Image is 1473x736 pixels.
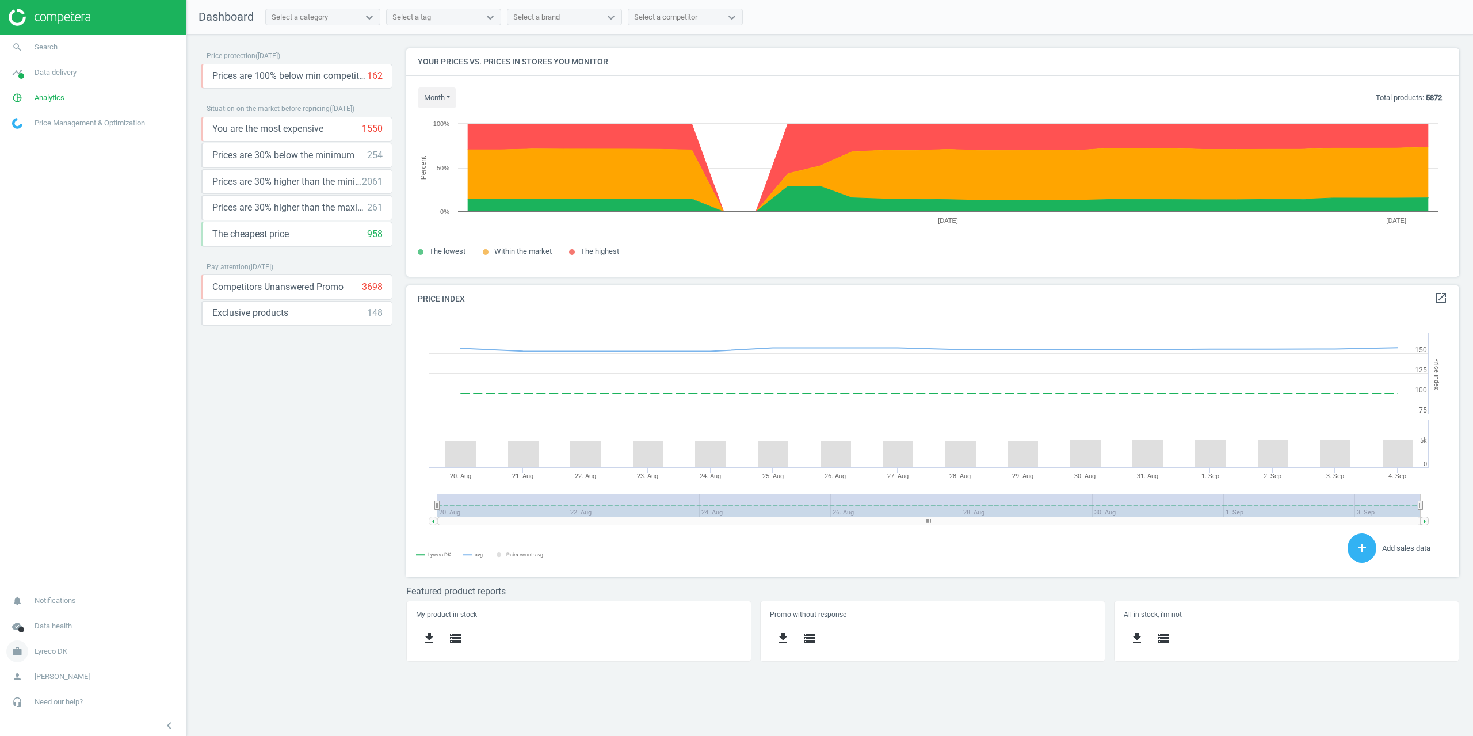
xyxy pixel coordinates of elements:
[1355,541,1369,555] i: add
[1150,625,1177,652] button: storage
[6,666,28,688] i: person
[700,472,721,480] tspan: 24. Aug
[212,149,354,162] span: Prices are 30% below the minimum
[35,118,145,128] span: Price Management & Optimization
[406,48,1459,75] h4: Your prices vs. prices in stores you monitor
[1074,472,1096,480] tspan: 30. Aug
[1433,358,1440,390] tspan: Price Index
[494,247,552,255] span: Within the market
[418,87,456,108] button: month
[1419,406,1427,414] text: 75
[803,631,816,645] i: storage
[35,621,72,631] span: Data health
[367,228,383,241] div: 958
[199,10,254,24] span: Dashboard
[433,120,449,127] text: 100%
[1424,460,1427,468] text: 0
[1201,472,1219,480] tspan: 1. Sep
[1386,217,1406,224] tspan: [DATE]
[367,149,383,162] div: 254
[207,52,255,60] span: Price protection
[1415,386,1427,394] text: 100
[162,719,176,733] i: chevron_left
[506,552,543,558] tspan: Pairs count: avg
[330,105,354,113] span: ( [DATE] )
[440,208,449,215] text: 0%
[35,697,83,707] span: Need our help?
[6,590,28,612] i: notifications
[776,631,790,645] i: get_app
[212,281,344,293] span: Competitors Unanswered Promo
[212,123,323,135] span: You are the most expensive
[35,67,77,78] span: Data delivery
[1264,472,1281,480] tspan: 2. Sep
[212,70,367,82] span: Prices are 100% below min competitor
[207,105,330,113] span: Situation on the market before repricing
[6,691,28,713] i: headset_mic
[1326,472,1344,480] tspan: 3. Sep
[207,263,249,271] span: Pay attention
[406,285,1459,312] h4: Price Index
[949,472,971,480] tspan: 28. Aug
[406,586,1459,597] h3: Featured product reports
[255,52,280,60] span: ( [DATE] )
[35,42,58,52] span: Search
[1420,437,1427,444] text: 5k
[887,472,909,480] tspan: 27. Aug
[35,646,67,657] span: Lyreco DK
[362,176,383,188] div: 2061
[796,625,823,652] button: storage
[212,201,367,214] span: Prices are 30% higher than the maximal
[1382,544,1430,552] span: Add sales data
[212,176,362,188] span: Prices are 30% higher than the minimum
[825,472,846,480] tspan: 26. Aug
[6,62,28,83] i: timeline
[513,12,560,22] div: Select a brand
[367,307,383,319] div: 148
[1012,472,1033,480] tspan: 29. Aug
[272,12,328,22] div: Select a category
[1348,533,1376,563] button: add
[1415,366,1427,374] text: 125
[6,640,28,662] i: work
[416,625,442,652] button: get_app
[1376,93,1442,103] p: Total products:
[416,611,741,619] h5: My product in stock
[362,123,383,135] div: 1550
[1388,472,1406,480] tspan: 4. Sep
[475,552,483,558] tspan: avg
[1434,291,1448,305] i: open_in_new
[938,217,958,224] tspan: [DATE]
[1415,346,1427,354] text: 150
[762,472,784,480] tspan: 25. Aug
[35,672,90,682] span: [PERSON_NAME]
[437,165,449,171] text: 50%
[212,228,289,241] span: The cheapest price
[6,87,28,109] i: pie_chart_outlined
[392,12,431,22] div: Select a tag
[367,201,383,214] div: 261
[35,93,64,103] span: Analytics
[212,307,288,319] span: Exclusive products
[1124,625,1150,652] button: get_app
[422,631,436,645] i: get_app
[35,596,76,606] span: Notifications
[6,615,28,637] i: cloud_done
[1137,472,1158,480] tspan: 31. Aug
[512,472,533,480] tspan: 21. Aug
[1434,291,1448,306] a: open_in_new
[575,472,596,480] tspan: 22. Aug
[367,70,383,82] div: 162
[581,247,619,255] span: The highest
[362,281,383,293] div: 3698
[449,631,463,645] i: storage
[1157,631,1170,645] i: storage
[429,247,465,255] span: The lowest
[9,9,90,26] img: ajHJNr6hYgQAAAAASUVORK5CYII=
[155,718,184,733] button: chevron_left
[419,155,428,180] tspan: Percent
[637,472,658,480] tspan: 23. Aug
[1124,611,1449,619] h5: All in stock, i'm not
[770,625,796,652] button: get_app
[12,118,22,129] img: wGWNvw8QSZomAAAAABJRU5ErkJggg==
